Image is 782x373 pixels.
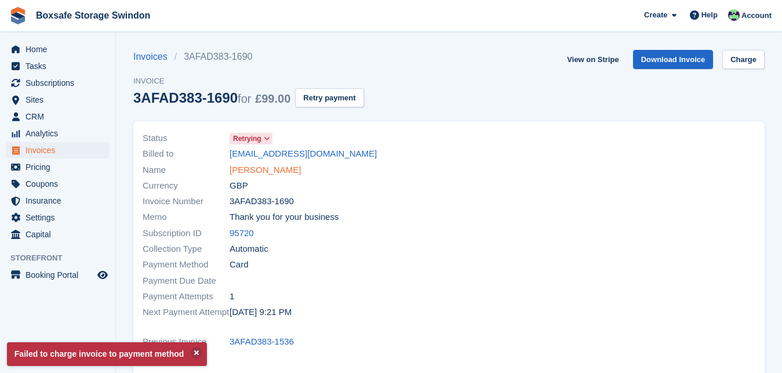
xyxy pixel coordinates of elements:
[6,209,110,226] a: menu
[6,142,110,158] a: menu
[230,211,339,224] span: Thank you for your business
[96,268,110,282] a: Preview store
[6,108,110,125] a: menu
[230,258,249,271] span: Card
[230,306,292,319] time: 2025-08-16 20:21:33 UTC
[6,193,110,209] a: menu
[26,209,95,226] span: Settings
[26,176,95,192] span: Coupons
[26,41,95,57] span: Home
[230,132,272,145] a: Retrying
[722,50,765,69] a: Charge
[230,195,294,208] span: 3AFAD383-1690
[10,252,115,264] span: Storefront
[6,41,110,57] a: menu
[143,242,230,256] span: Collection Type
[230,335,294,349] a: 3AFAD383-1536
[6,176,110,192] a: menu
[230,290,234,303] span: 1
[143,306,230,319] span: Next Payment Attempt
[6,125,110,142] a: menu
[230,242,268,256] span: Automatic
[26,75,95,91] span: Subscriptions
[295,88,363,107] button: Retry payment
[233,133,261,144] span: Retrying
[133,50,174,64] a: Invoices
[562,50,623,69] a: View on Stripe
[6,159,110,175] a: menu
[143,147,230,161] span: Billed to
[143,335,230,349] span: Previous Invoice
[26,159,95,175] span: Pricing
[31,6,155,25] a: Boxsafe Storage Swindon
[230,227,254,240] a: 95720
[230,147,377,161] a: [EMAIL_ADDRESS][DOMAIN_NAME]
[26,58,95,74] span: Tasks
[143,195,230,208] span: Invoice Number
[6,92,110,108] a: menu
[230,164,301,177] a: [PERSON_NAME]
[7,342,207,366] p: Failed to charge invoice to payment method
[728,9,740,21] img: Kim Virabi
[143,164,230,177] span: Name
[26,193,95,209] span: Insurance
[143,290,230,303] span: Payment Attempts
[6,75,110,91] a: menu
[644,9,667,21] span: Create
[26,108,95,125] span: CRM
[6,58,110,74] a: menu
[6,226,110,242] a: menu
[143,227,230,240] span: Subscription ID
[143,179,230,193] span: Currency
[238,92,251,105] span: for
[230,179,248,193] span: GBP
[133,90,290,106] div: 3AFAD383-1690
[6,267,110,283] a: menu
[26,92,95,108] span: Sites
[143,258,230,271] span: Payment Method
[133,75,364,87] span: Invoice
[26,267,95,283] span: Booking Portal
[133,50,364,64] nav: breadcrumbs
[143,132,230,145] span: Status
[741,10,772,21] span: Account
[701,9,718,21] span: Help
[9,7,27,24] img: stora-icon-8386f47178a22dfd0bd8f6a31ec36ba5ce8667c1dd55bd0f319d3a0aa187defe.svg
[26,142,95,158] span: Invoices
[633,50,714,69] a: Download Invoice
[26,125,95,142] span: Analytics
[26,226,95,242] span: Capital
[255,92,290,105] span: £99.00
[143,211,230,224] span: Memo
[143,274,230,288] span: Payment Due Date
